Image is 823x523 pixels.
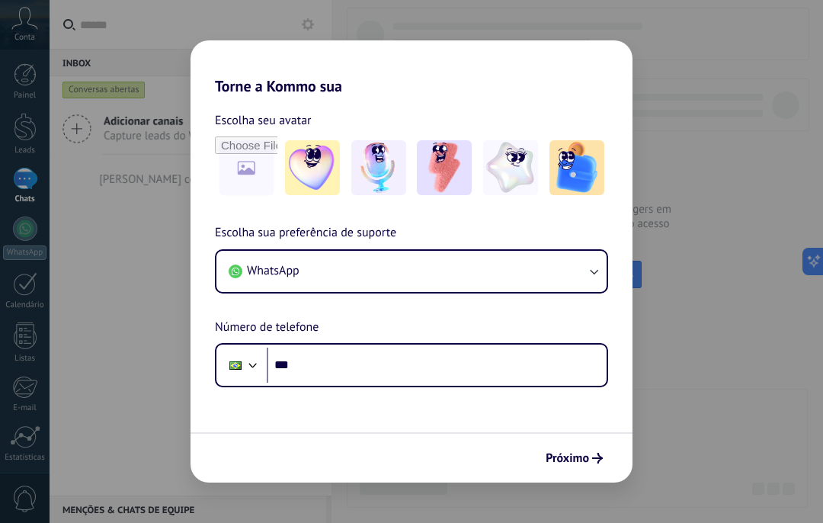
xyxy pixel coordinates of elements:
img: -4.jpeg [483,140,538,195]
img: -3.jpeg [417,140,472,195]
span: Próximo [546,453,589,464]
button: WhatsApp [216,251,607,292]
span: Escolha seu avatar [215,111,312,130]
img: -5.jpeg [549,140,604,195]
img: -1.jpeg [285,140,340,195]
img: -2.jpeg [351,140,406,195]
div: Brazil: + 55 [221,349,250,381]
h2: Torne a Kommo sua [191,40,632,95]
span: WhatsApp [247,263,299,278]
span: Número de telefone [215,318,319,338]
button: Próximo [539,445,610,471]
span: Escolha sua preferência de suporte [215,223,396,243]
